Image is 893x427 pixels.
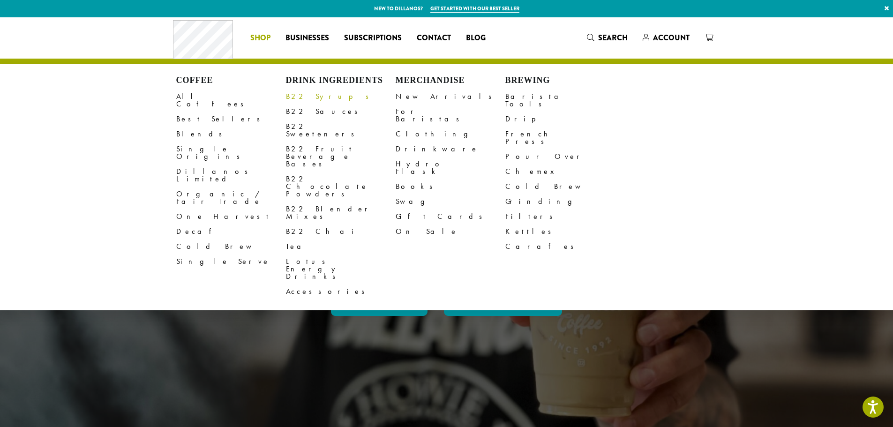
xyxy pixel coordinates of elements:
[176,127,286,142] a: Blends
[579,30,635,45] a: Search
[286,284,396,299] a: Accessories
[505,164,615,179] a: Chemex
[344,32,402,44] span: Subscriptions
[286,224,396,239] a: B22 Chai
[396,194,505,209] a: Swag
[396,75,505,86] h4: Merchandise
[176,187,286,209] a: Organic / Fair Trade
[505,194,615,209] a: Grinding
[505,89,615,112] a: Barista Tools
[176,89,286,112] a: All Coffees
[396,89,505,104] a: New Arrivals
[466,32,486,44] span: Blog
[286,239,396,254] a: Tea
[505,209,615,224] a: Filters
[176,209,286,224] a: One Harvest
[285,32,329,44] span: Businesses
[286,104,396,119] a: B22 Sauces
[430,5,519,13] a: Get started with our best seller
[505,112,615,127] a: Drip
[176,75,286,86] h4: Coffee
[176,142,286,164] a: Single Origins
[505,127,615,149] a: French Press
[505,179,615,194] a: Cold Brew
[176,239,286,254] a: Cold Brew
[505,75,615,86] h4: Brewing
[176,164,286,187] a: Dillanos Limited
[653,32,690,43] span: Account
[505,149,615,164] a: Pour Over
[505,224,615,239] a: Kettles
[176,112,286,127] a: Best Sellers
[505,239,615,254] a: Carafes
[396,209,505,224] a: Gift Cards
[417,32,451,44] span: Contact
[396,179,505,194] a: Books
[396,104,505,127] a: For Baristas
[286,75,396,86] h4: Drink Ingredients
[396,142,505,157] a: Drinkware
[286,142,396,172] a: B22 Fruit Beverage Bases
[286,202,396,224] a: B22 Blender Mixes
[286,119,396,142] a: B22 Sweeteners
[286,172,396,202] a: B22 Chocolate Powders
[286,254,396,284] a: Lotus Energy Drinks
[176,254,286,269] a: Single Serve
[286,89,396,104] a: B22 Syrups
[250,32,270,44] span: Shop
[243,30,278,45] a: Shop
[598,32,628,43] span: Search
[396,224,505,239] a: On Sale
[396,127,505,142] a: Clothing
[396,157,505,179] a: Hydro Flask
[176,224,286,239] a: Decaf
